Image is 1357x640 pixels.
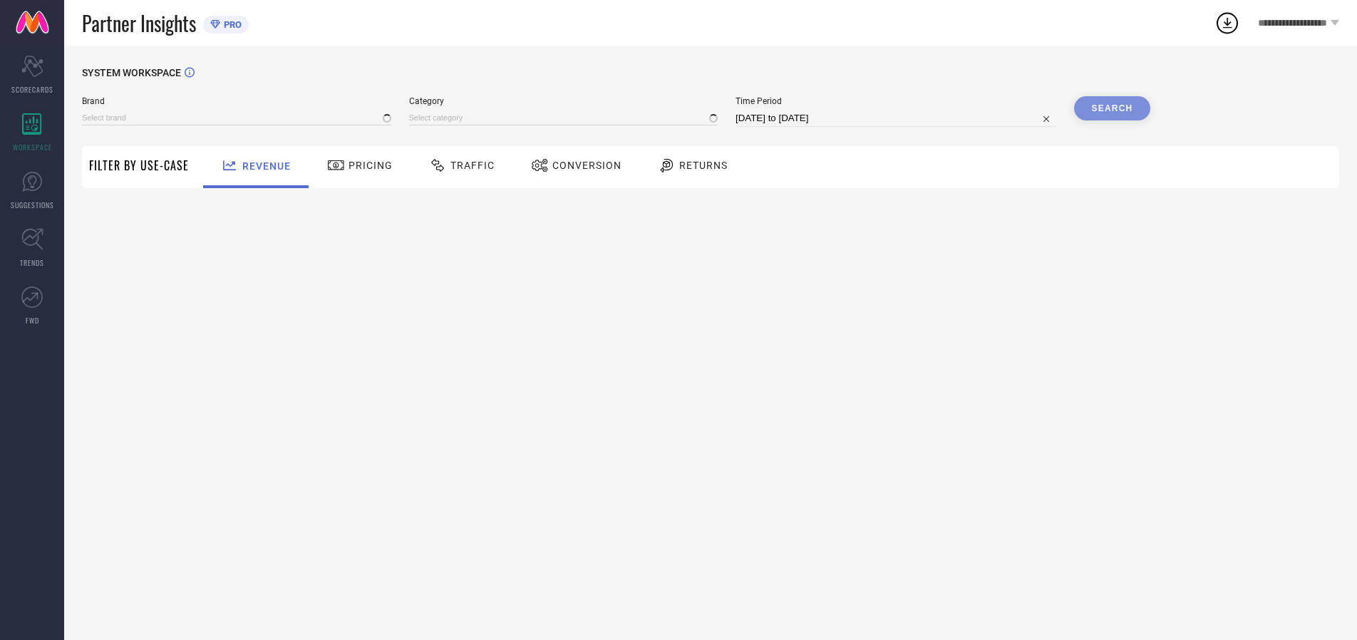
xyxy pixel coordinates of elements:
[82,67,181,78] span: SYSTEM WORKSPACE
[409,96,718,106] span: Category
[82,110,391,125] input: Select brand
[242,160,291,172] span: Revenue
[1214,10,1240,36] div: Open download list
[450,160,495,171] span: Traffic
[736,96,1056,106] span: Time Period
[11,84,53,95] span: SCORECARDS
[26,315,39,326] span: FWD
[220,19,242,30] span: PRO
[13,142,52,153] span: WORKSPACE
[11,200,54,210] span: SUGGESTIONS
[736,110,1056,127] input: Select time period
[82,96,391,106] span: Brand
[552,160,621,171] span: Conversion
[679,160,728,171] span: Returns
[349,160,393,171] span: Pricing
[20,257,44,268] span: TRENDS
[89,157,189,174] span: Filter By Use-Case
[409,110,718,125] input: Select category
[82,9,196,38] span: Partner Insights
